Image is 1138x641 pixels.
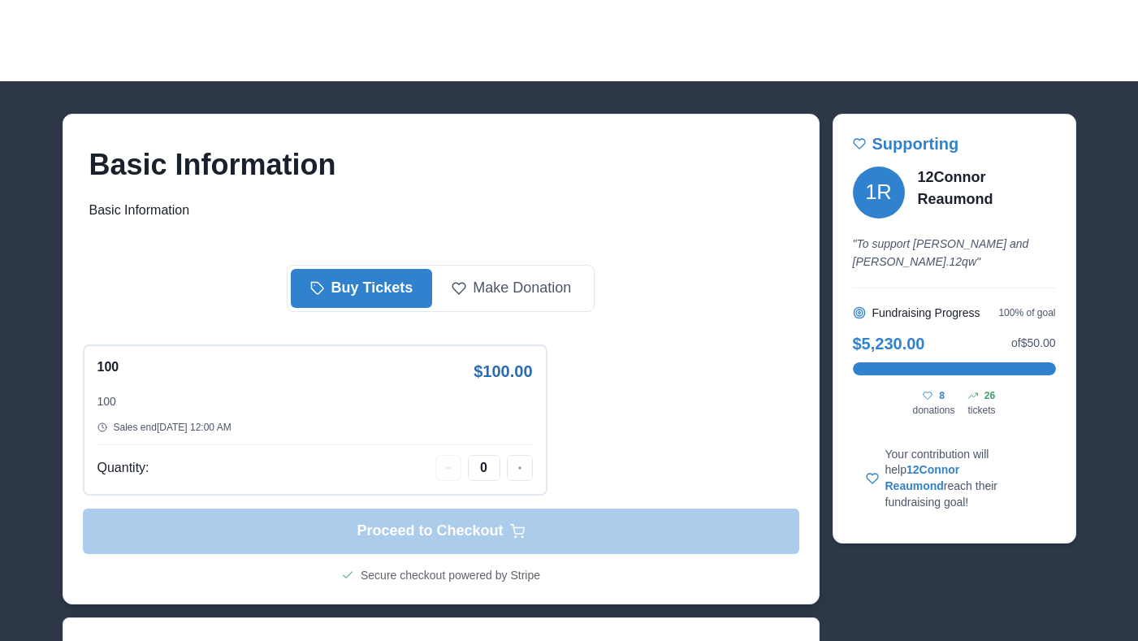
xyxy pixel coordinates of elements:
[97,393,533,410] p: 100
[432,269,591,308] button: Make Donation
[361,567,540,584] p: Secure checkout powered by Stripe
[885,447,1043,510] p: Your contribution will help reach their fundraising goal!
[89,147,793,182] h2: Basic Information
[468,455,500,481] div: 0
[291,269,433,308] button: Buy Tickets
[853,235,1056,271] p: " To support [PERSON_NAME] and [PERSON_NAME].12qw "
[97,458,149,478] p: Quantity:
[998,305,1055,320] p: 100 % of goal
[89,201,793,220] p: Basic Information
[97,359,448,375] h2: 100
[1011,335,1056,352] p: of $50.00
[918,167,1056,210] p: 12Connor Reaumond
[872,305,980,322] p: Fundraising Progress
[939,388,945,403] p: 8
[865,182,892,203] div: 12Connor Reaumond
[474,359,532,383] p: $ 100.00
[114,420,231,435] p: Sales end [DATE] 12:00 AM
[984,388,995,403] p: 26
[83,509,799,554] button: Proceed to Checkout
[885,463,960,492] span: 12Connor Reaumond
[912,403,954,418] p: donations
[968,403,996,418] p: tickets
[853,331,925,356] p: $5,230.00
[872,134,959,154] h2: Supporting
